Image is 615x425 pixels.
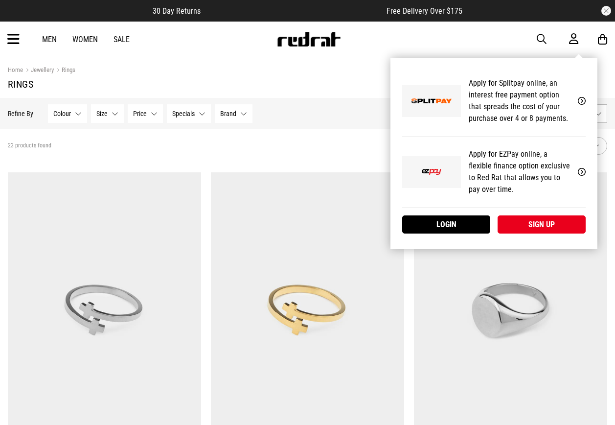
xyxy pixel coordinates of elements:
[574,384,615,425] iframe: LiveChat chat widget
[402,137,586,208] a: Apply for EZPay online, a flexible finance option exclusive to Red Rat that allows you to pay ove...
[54,66,75,75] a: Rings
[402,66,586,137] a: Apply for Splitpay online, an interest free payment option that spreads the cost of your purchase...
[172,110,195,118] span: Specials
[220,6,367,16] iframe: Customer reviews powered by Trustpilot
[167,104,211,123] button: Specials
[114,35,130,44] a: Sale
[8,78,607,90] h1: Rings
[23,66,54,75] a: Jewellery
[215,104,252,123] button: Brand
[469,77,570,124] p: Apply for Splitpay online, an interest free payment option that spreads the cost of your purchase...
[128,104,163,123] button: Price
[469,148,570,195] p: Apply for EZPay online, a flexible finance option exclusive to Red Rat that allows you to pay ove...
[42,35,57,44] a: Men
[8,66,23,73] a: Home
[96,110,108,118] span: Size
[8,142,51,150] span: 23 products found
[91,104,124,123] button: Size
[48,104,87,123] button: Colour
[220,110,236,118] span: Brand
[53,110,71,118] span: Colour
[387,6,462,16] span: Free Delivery Over $175
[8,110,33,118] p: Refine By
[402,215,490,234] a: Login
[153,6,201,16] span: 30 Day Returns
[133,110,147,118] span: Price
[276,32,341,47] img: Redrat logo
[72,35,98,44] a: Women
[498,215,586,234] a: Sign up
